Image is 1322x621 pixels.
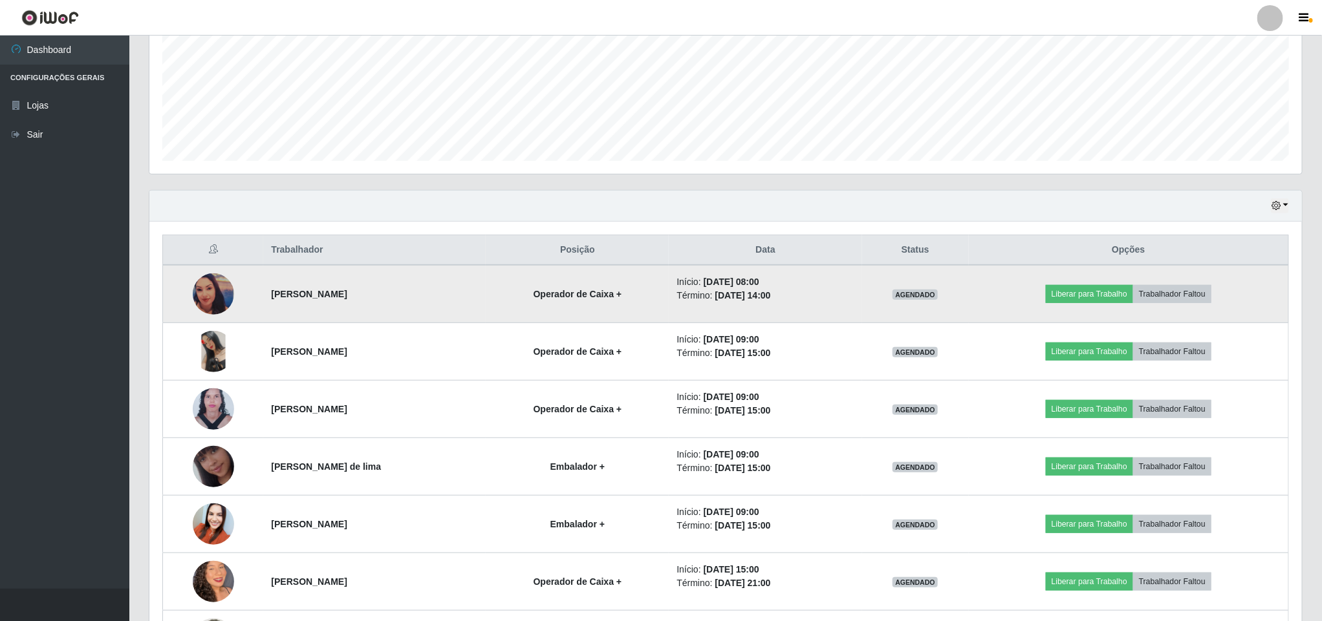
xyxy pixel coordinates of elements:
strong: [PERSON_NAME] [271,346,347,357]
button: Trabalhador Faltou [1133,285,1211,303]
time: [DATE] 09:00 [704,449,759,459]
li: Início: [677,390,854,404]
li: Início: [677,505,854,519]
time: [DATE] 09:00 [704,507,759,517]
span: AGENDADO [893,520,938,530]
li: Início: [677,333,854,346]
time: [DATE] 09:00 [704,392,759,402]
button: Liberar para Trabalho [1046,458,1133,476]
th: Opções [969,235,1289,266]
strong: [PERSON_NAME] [271,404,347,414]
button: Liberar para Trabalho [1046,400,1133,418]
button: Trabalhador Faltou [1133,342,1211,361]
button: Trabalhador Faltou [1133,400,1211,418]
time: [DATE] 21:00 [715,578,771,588]
span: AGENDADO [893,462,938,472]
li: Término: [677,404,854,417]
strong: Embalador + [550,461,605,472]
th: Data [669,235,861,266]
strong: [PERSON_NAME] [271,289,347,299]
li: Início: [677,448,854,461]
img: 1730588148505.jpeg [193,331,234,372]
strong: Operador de Caixa + [534,289,622,299]
th: Posição [486,235,669,266]
span: AGENDADO [893,289,938,300]
time: [DATE] 15:00 [715,463,771,473]
strong: [PERSON_NAME] [271,576,347,587]
time: [DATE] 15:00 [704,564,759,574]
li: Término: [677,576,854,590]
li: Término: [677,346,854,360]
button: Liberar para Trabalho [1046,342,1133,361]
img: 1702821101734.jpeg [193,545,234,618]
span: AGENDADO [893,405,938,415]
th: Trabalhador [263,235,486,266]
img: 1744410719484.jpeg [193,496,234,551]
li: Início: [677,275,854,289]
li: Término: [677,519,854,532]
button: Trabalhador Faltou [1133,458,1211,476]
li: Término: [677,289,854,302]
button: Trabalhador Faltou [1133,515,1211,533]
time: [DATE] 08:00 [704,277,759,287]
span: AGENDADO [893,347,938,357]
time: [DATE] 15:00 [715,405,771,416]
strong: Embalador + [550,519,605,529]
strong: [PERSON_NAME] de lima [271,461,381,472]
li: Término: [677,461,854,475]
strong: Operador de Caixa + [534,346,622,357]
strong: [PERSON_NAME] [271,519,347,529]
img: 1728382310331.jpeg [193,381,234,437]
button: Trabalhador Faltou [1133,573,1211,591]
li: Início: [677,563,854,576]
button: Liberar para Trabalho [1046,285,1133,303]
img: CoreUI Logo [21,10,79,26]
strong: Operador de Caixa + [534,576,622,587]
strong: Operador de Caixa + [534,404,622,414]
time: [DATE] 15:00 [715,520,771,531]
span: AGENDADO [893,577,938,587]
img: 1738963507457.jpeg [193,273,234,315]
button: Liberar para Trabalho [1046,573,1133,591]
th: Status [862,235,969,266]
img: 1715446104729.jpeg [193,430,234,503]
time: [DATE] 15:00 [715,348,771,358]
time: [DATE] 14:00 [715,290,771,300]
time: [DATE] 09:00 [704,334,759,344]
button: Liberar para Trabalho [1046,515,1133,533]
